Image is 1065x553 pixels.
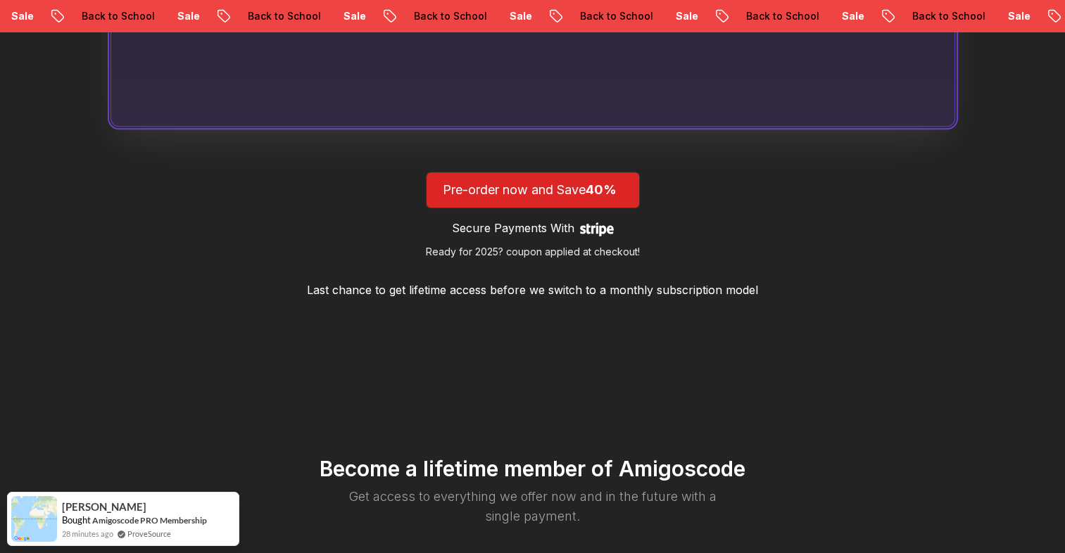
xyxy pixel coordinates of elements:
[426,245,640,259] p: Ready for 2025? coupon applied at checkout!
[731,9,826,23] p: Back to School
[992,9,1038,23] p: Sale
[11,496,57,542] img: provesource social proof notification image
[565,9,660,23] p: Back to School
[897,9,992,23] p: Back to School
[62,514,91,526] span: Bought
[127,528,171,540] a: ProveSource
[398,9,494,23] p: Back to School
[494,9,539,23] p: Sale
[62,528,113,540] span: 28 minutes ago
[826,9,871,23] p: Sale
[330,487,736,526] p: Get access to everything we offer now and in the future with a single payment.
[62,501,146,513] span: [PERSON_NAME]
[426,172,640,259] a: lifetime-access
[307,281,758,298] p: Last chance to get lifetime access before we switch to a monthly subscription model
[586,182,617,197] span: 40%
[111,456,955,481] h2: Become a lifetime member of Amigoscode
[92,515,207,526] a: Amigoscode PRO Membership
[328,9,373,23] p: Sale
[66,9,162,23] p: Back to School
[660,9,705,23] p: Sale
[452,220,574,236] p: Secure Payments With
[232,9,328,23] p: Back to School
[162,9,207,23] p: Sale
[443,180,623,200] p: Pre-order now and Save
